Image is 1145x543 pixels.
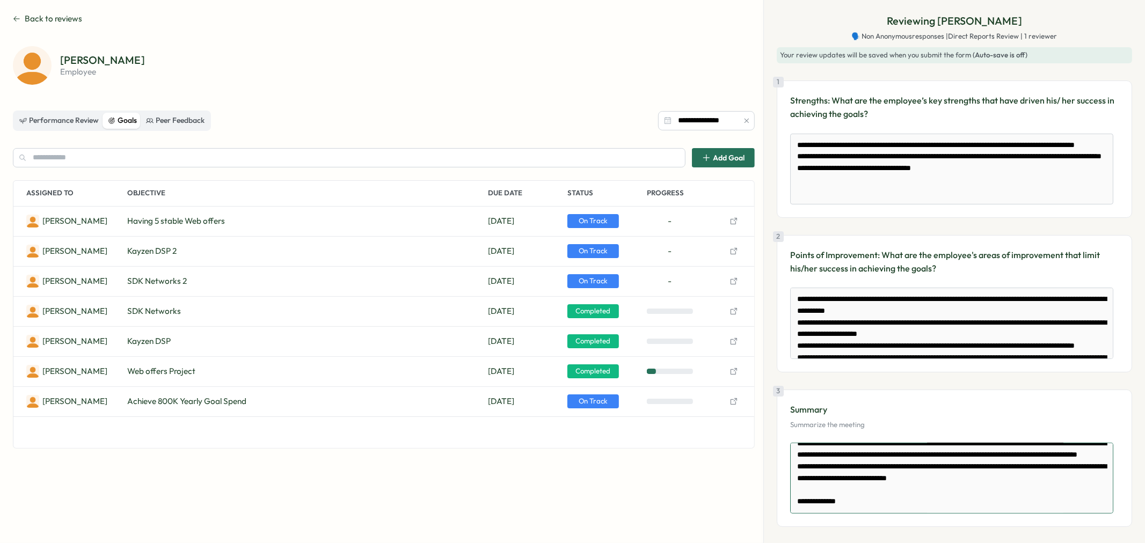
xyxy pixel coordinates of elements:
[488,215,514,227] span: Dec 31, 2025
[488,275,514,287] span: Dec 31, 2025
[42,395,107,407] p: Deniz
[26,305,39,318] img: Deniz
[60,55,145,65] p: [PERSON_NAME]
[26,335,107,348] a: Deniz[PERSON_NAME]
[668,215,672,227] span: -
[713,154,745,162] span: Add Goal
[567,334,619,348] span: Completed
[127,245,177,257] span: Kayzen DSP 2
[127,215,225,227] span: Having 5 stable Web offers
[668,245,672,257] span: -
[852,32,1058,41] span: 🗣️ Non Anonymous responses | Direct Reports Review | 1 reviewer
[488,335,514,347] span: Jun 30, 2025
[146,115,205,127] div: Peer Feedback
[26,245,39,258] img: Deniz
[26,275,39,288] img: Deniz
[26,365,39,378] img: Deniz
[127,275,187,287] span: SDK Networks 2
[42,245,107,257] p: Deniz
[26,215,107,228] a: Deniz[PERSON_NAME]
[25,13,82,25] span: Back to reviews
[26,395,39,408] img: Deniz
[60,68,145,76] p: employee
[773,386,784,397] div: 3
[42,335,107,347] p: Deniz
[42,365,107,377] p: Deniz
[488,395,514,407] span: Dec 31, 2025
[26,395,107,408] a: Deniz[PERSON_NAME]
[26,335,39,348] img: Deniz
[108,115,137,127] div: Goals
[567,274,619,288] span: On Track
[780,50,1027,59] span: Your review updates will be saved when you submit the form
[26,215,39,228] img: Deniz
[647,181,722,206] p: Progress
[773,77,784,87] div: 1
[567,364,619,378] span: Completed
[668,275,672,287] span: -
[567,244,619,258] span: On Track
[790,94,1119,121] p: Strengths: What are the employee’s key strengths that have driven his/ her success in achieving t...
[26,181,123,206] p: Assigned To
[692,148,755,167] button: Add Goal
[13,13,82,25] button: Back to reviews
[26,275,107,288] a: Deniz[PERSON_NAME]
[488,245,514,257] span: Dec 31, 2025
[26,245,107,258] a: Deniz[PERSON_NAME]
[790,403,1119,416] p: Summary
[127,365,195,377] span: Web offers Project
[973,50,1027,59] span: (Auto-save is off)
[19,115,99,127] div: Performance Review
[567,304,619,318] span: Completed
[488,181,563,206] p: Due Date
[42,275,107,287] p: Deniz
[567,214,619,228] span: On Track
[127,335,171,347] span: Kayzen DSP
[26,305,107,318] a: Deniz[PERSON_NAME]
[42,215,107,227] p: Deniz
[26,365,107,378] a: Deniz[PERSON_NAME]
[127,181,484,206] p: Objective
[127,305,181,317] span: SDK Networks
[42,305,107,317] p: Deniz
[790,420,1119,430] p: Summarize the meeting
[887,13,1022,30] p: Reviewing [PERSON_NAME]
[567,394,619,408] span: On Track
[567,181,643,206] p: Status
[773,231,784,242] div: 2
[488,305,514,317] span: Jun 01, 2025
[127,395,246,407] span: Achieve 800K Yearly Goal Spend
[790,248,1119,275] p: Points of Improvement: What are the employee's areas of improvement that limit his/her success in...
[13,46,52,85] img: Deniz
[488,365,514,377] span: Jun 01, 2025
